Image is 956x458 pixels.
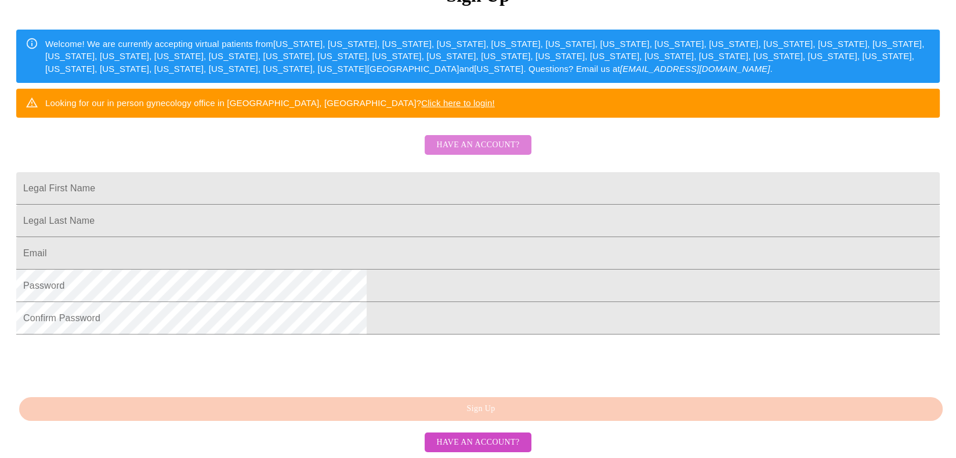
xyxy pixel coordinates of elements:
[425,432,531,453] button: Have an account?
[436,435,519,450] span: Have an account?
[620,64,770,74] em: [EMAIL_ADDRESS][DOMAIN_NAME]
[421,98,495,108] a: Click here to login!
[45,92,495,114] div: Looking for our in person gynecology office in [GEOGRAPHIC_DATA], [GEOGRAPHIC_DATA]?
[45,33,930,79] div: Welcome! We are currently accepting virtual patients from [US_STATE], [US_STATE], [US_STATE], [US...
[16,340,193,386] iframe: reCAPTCHA
[436,138,519,152] span: Have an account?
[422,148,534,158] a: Have an account?
[422,436,534,446] a: Have an account?
[425,135,531,155] button: Have an account?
